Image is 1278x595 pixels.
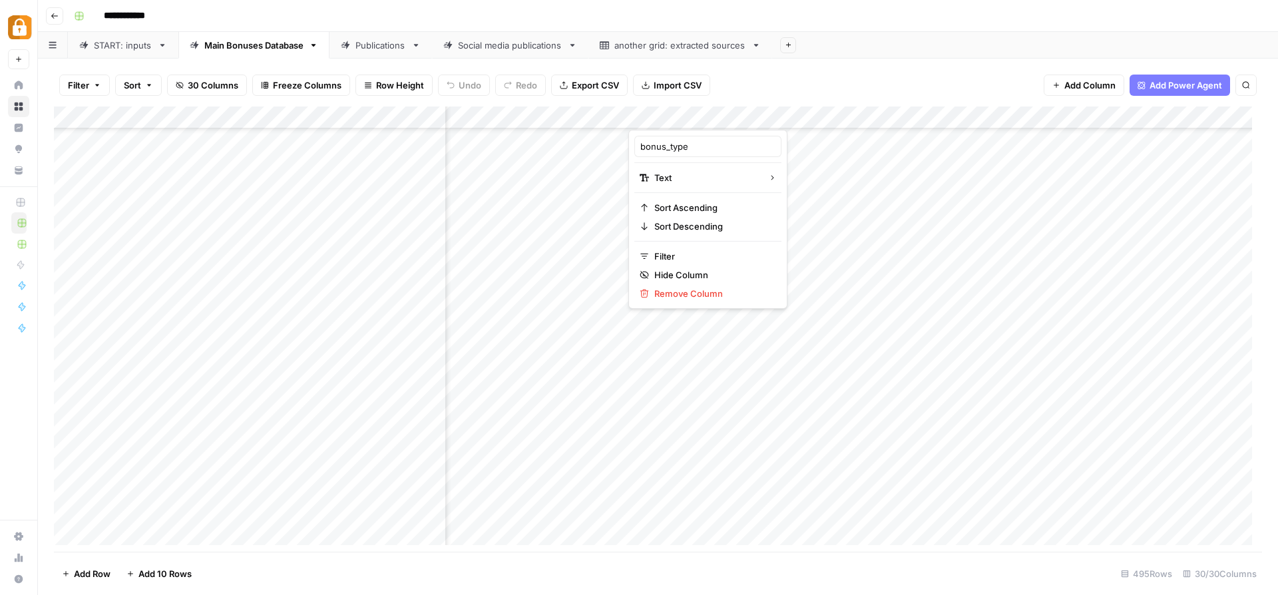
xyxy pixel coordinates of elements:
div: Publications [355,39,406,52]
button: Add Row [54,563,118,584]
button: Redo [495,75,546,96]
button: Help + Support [8,568,29,590]
span: Redo [516,79,537,92]
span: Export CSV [572,79,619,92]
div: 30/30 Columns [1177,563,1262,584]
button: Import CSV [633,75,710,96]
button: Row Height [355,75,433,96]
button: Add Column [1044,75,1124,96]
a: another grid: extracted sources [588,32,772,59]
a: START: inputs [68,32,178,59]
button: Workspace: Adzz [8,11,29,44]
button: Undo [438,75,490,96]
a: Social media publications [432,32,588,59]
a: Settings [8,526,29,547]
span: Text [654,171,757,184]
div: another grid: extracted sources [614,39,746,52]
span: Hide Column [654,268,771,282]
img: Adzz Logo [8,15,32,39]
a: Browse [8,96,29,117]
span: Filter [654,250,771,263]
a: Main Bonuses Database [178,32,329,59]
a: Opportunities [8,138,29,160]
span: Remove Column [654,287,771,300]
span: Sort Ascending [654,201,771,214]
a: Insights [8,117,29,138]
span: Undo [459,79,481,92]
button: Filter [59,75,110,96]
a: Usage [8,547,29,568]
span: Add Row [74,567,110,580]
span: Add Column [1064,79,1116,92]
span: Row Height [376,79,424,92]
button: Add 10 Rows [118,563,200,584]
a: Your Data [8,160,29,181]
span: Add 10 Rows [138,567,192,580]
span: Import CSV [654,79,702,92]
span: Sort Descending [654,220,771,233]
button: 30 Columns [167,75,247,96]
button: Sort [115,75,162,96]
span: Filter [68,79,89,92]
span: Sort [124,79,141,92]
button: Add Power Agent [1130,75,1230,96]
span: 30 Columns [188,79,238,92]
span: Freeze Columns [273,79,341,92]
div: 495 Rows [1116,563,1177,584]
span: Add Power Agent [1150,79,1222,92]
button: Export CSV [551,75,628,96]
div: START: inputs [94,39,152,52]
a: Publications [329,32,432,59]
div: Social media publications [458,39,562,52]
a: Home [8,75,29,96]
button: Freeze Columns [252,75,350,96]
div: Main Bonuses Database [204,39,304,52]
